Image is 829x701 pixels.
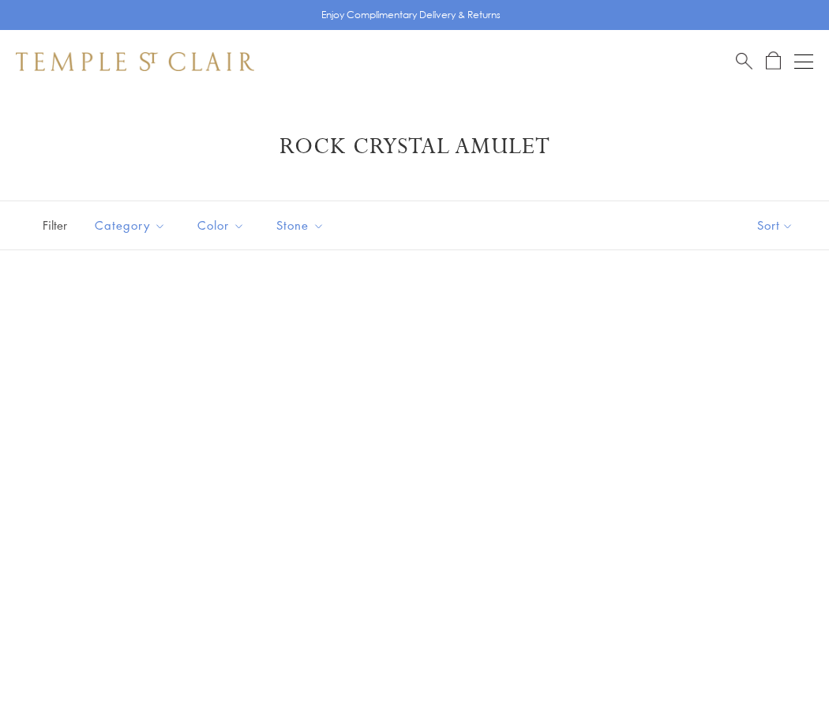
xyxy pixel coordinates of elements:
[189,216,257,235] span: Color
[268,216,336,235] span: Stone
[16,52,254,71] img: Temple St. Clair
[87,216,178,235] span: Category
[736,51,752,71] a: Search
[83,208,178,243] button: Category
[186,208,257,243] button: Color
[264,208,336,243] button: Stone
[794,52,813,71] button: Open navigation
[722,201,829,249] button: Show sort by
[39,133,790,161] h1: Rock Crystal Amulet
[766,51,781,71] a: Open Shopping Bag
[321,7,501,23] p: Enjoy Complimentary Delivery & Returns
